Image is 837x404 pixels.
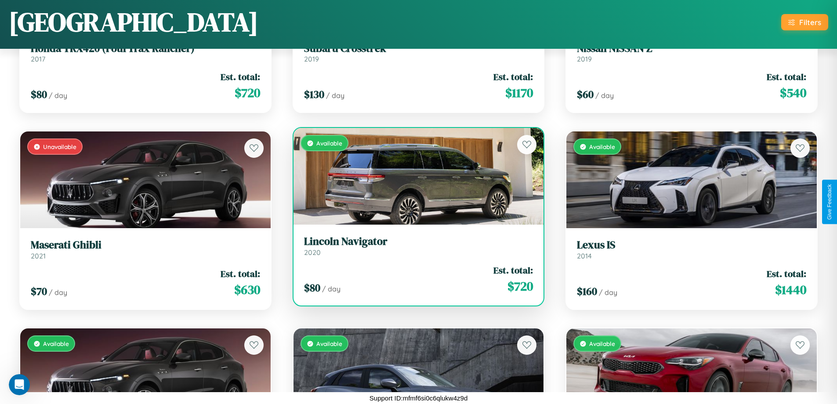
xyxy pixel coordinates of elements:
span: 2019 [304,55,319,63]
span: $ 1440 [775,281,806,298]
a: Lincoln Navigator2020 [304,235,533,257]
span: Available [316,139,342,147]
span: / day [595,91,614,100]
span: $ 130 [304,87,324,102]
h3: Maserati Ghibli [31,239,260,251]
span: Available [316,340,342,347]
span: $ 80 [31,87,47,102]
span: / day [326,91,344,100]
h1: [GEOGRAPHIC_DATA] [9,4,258,40]
span: / day [49,288,67,297]
div: Give Feedback [826,184,833,220]
span: / day [49,91,67,100]
span: Est. total: [493,264,533,277]
span: $ 720 [507,277,533,295]
span: $ 720 [235,84,260,102]
span: Available [43,340,69,347]
span: Available [589,143,615,150]
span: / day [322,284,341,293]
span: Available [589,340,615,347]
button: Filters [781,14,828,30]
h3: Honda TRX420 (FourTrax Rancher) [31,42,260,55]
span: $ 80 [304,280,320,295]
span: Est. total: [767,70,806,83]
span: Est. total: [221,70,260,83]
a: Maserati Ghibli2021 [31,239,260,260]
p: Support ID: mfmf6si0c6qlukw4z9d [370,392,467,404]
span: $ 630 [234,281,260,298]
span: 2019 [577,55,592,63]
span: 2021 [31,251,46,260]
span: 2014 [577,251,592,260]
a: Honda TRX420 (FourTrax Rancher)2017 [31,42,260,64]
span: Unavailable [43,143,76,150]
iframe: Intercom live chat [9,374,30,395]
span: / day [599,288,617,297]
h3: Lexus IS [577,239,806,251]
span: Est. total: [493,70,533,83]
span: 2017 [31,55,45,63]
a: Nissan NISSAN Z2019 [577,42,806,64]
span: $ 70 [31,284,47,298]
span: $ 60 [577,87,594,102]
span: $ 160 [577,284,597,298]
span: Est. total: [767,267,806,280]
span: $ 540 [780,84,806,102]
span: $ 1170 [505,84,533,102]
a: Lexus IS2014 [577,239,806,260]
a: Subaru Crosstrek2019 [304,42,533,64]
h3: Lincoln Navigator [304,235,533,248]
span: 2020 [304,248,321,257]
div: Filters [799,18,821,27]
span: Est. total: [221,267,260,280]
